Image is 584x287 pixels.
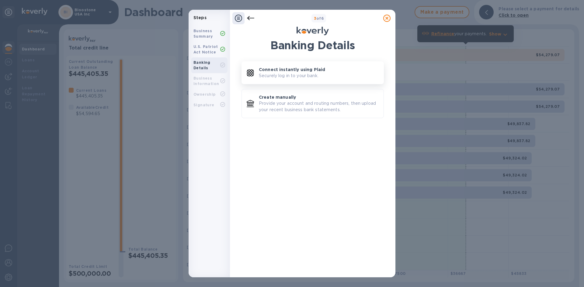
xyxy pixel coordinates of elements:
b: U.S. Patriot Act Notice [193,44,218,54]
b: Business Information [193,76,219,86]
b: Banking Details [193,60,210,70]
b: Signature [193,103,214,107]
h1: Banking Details [242,39,384,52]
button: Connect instantly using PlaidSecurely log in to your bank. [242,61,384,84]
b: Business Summary [193,29,213,39]
b: of 6 [314,16,324,21]
p: Securely log in to your bank. [259,73,318,79]
span: 3 [314,16,316,21]
b: Steps [193,15,207,20]
p: Provide your account and routing numbers, then upload your recent business bank statements. [259,100,379,113]
p: Create manually [259,94,296,100]
p: Connect instantly using Plaid [259,67,325,73]
button: Create manuallyProvide your account and routing numbers, then upload your recent business bank st... [242,89,384,118]
b: Ownership [193,92,216,97]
